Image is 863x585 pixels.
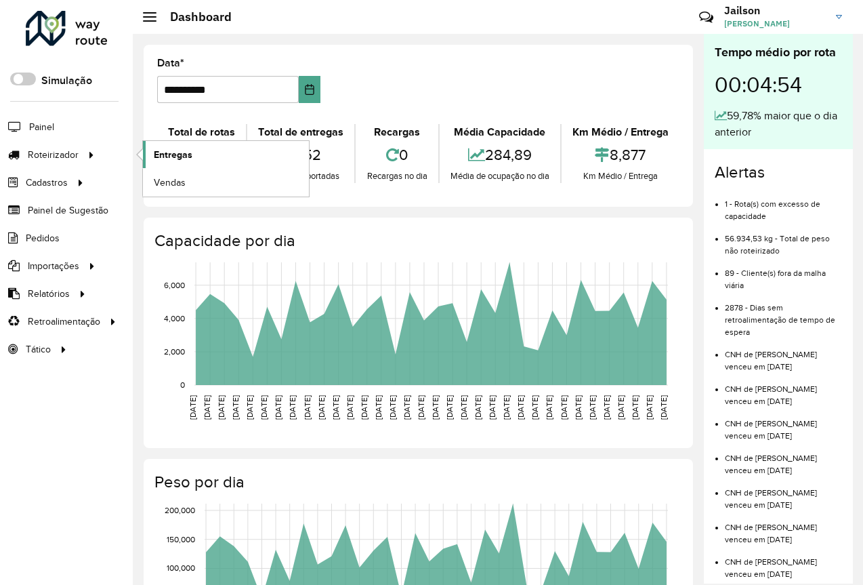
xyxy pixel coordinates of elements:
text: [DATE] [602,395,611,420]
li: CNH de [PERSON_NAME] venceu em [DATE] [725,373,842,407]
text: [DATE] [317,395,326,420]
text: [DATE] [374,395,383,420]
text: [DATE] [417,395,425,420]
div: 8,877 [565,140,676,169]
div: Km Médio / Entrega [565,124,676,140]
text: [DATE] [445,395,454,420]
text: [DATE] [431,395,440,420]
text: [DATE] [259,395,268,420]
text: [DATE] [473,395,482,420]
text: [DATE] [516,395,525,420]
span: Entregas [154,148,192,162]
text: 6,000 [164,281,185,289]
span: Relatórios [28,287,70,301]
text: [DATE] [616,395,625,420]
text: [DATE] [574,395,583,420]
span: Importações [28,259,79,273]
text: [DATE] [203,395,211,420]
div: Total de entregas [251,124,351,140]
text: 0 [180,380,185,389]
text: [DATE] [645,395,654,420]
li: 56.934,53 kg - Total de peso não roteirizado [725,222,842,257]
text: [DATE] [588,395,597,420]
div: Recargas no dia [359,169,434,183]
div: 284,89 [443,140,557,169]
text: [DATE] [345,395,354,420]
span: Vendas [154,176,186,190]
h4: Alertas [715,163,842,182]
text: [DATE] [459,395,468,420]
div: 59,78% maior que o dia anterior [715,108,842,140]
div: 0 [359,140,434,169]
text: 100,000 [167,564,195,573]
text: [DATE] [560,395,568,420]
span: Retroalimentação [28,315,100,329]
label: Simulação [41,73,92,89]
text: [DATE] [545,395,553,420]
text: [DATE] [288,395,297,420]
text: [DATE] [217,395,226,420]
span: Roteirizador [28,148,79,162]
label: Data [157,55,184,71]
text: 2,000 [164,347,185,356]
a: Vendas [143,169,309,196]
text: [DATE] [274,395,282,420]
text: 200,000 [165,506,195,515]
span: [PERSON_NAME] [724,18,826,30]
span: Painel [29,120,54,134]
text: [DATE] [488,395,497,420]
text: [DATE] [659,395,668,420]
h4: Capacidade por dia [154,231,679,251]
a: Entregas [143,141,309,168]
span: Tático [26,342,51,357]
text: [DATE] [245,395,254,420]
text: [DATE] [631,395,639,420]
li: 89 - Cliente(s) fora da malha viária [725,257,842,291]
h3: Jailson [724,4,826,17]
li: CNH de [PERSON_NAME] venceu em [DATE] [725,477,842,511]
li: CNH de [PERSON_NAME] venceu em [DATE] [725,546,842,580]
a: Contato Rápido [692,3,721,32]
li: CNH de [PERSON_NAME] venceu em [DATE] [725,407,842,442]
div: Tempo médio por rota [715,43,842,62]
li: CNH de [PERSON_NAME] venceu em [DATE] [725,442,842,477]
li: 1 - Rota(s) com excesso de capacidade [725,188,842,222]
div: 00:04:54 [715,62,842,108]
div: Média de ocupação no dia [443,169,557,183]
li: CNH de [PERSON_NAME] venceu em [DATE] [725,338,842,373]
text: [DATE] [231,395,240,420]
span: Pedidos [26,231,60,245]
span: Painel de Sugestão [28,203,108,218]
text: [DATE] [188,395,197,420]
text: [DATE] [402,395,411,420]
div: Total de rotas [161,124,243,140]
text: 150,000 [167,535,195,544]
h2: Dashboard [156,9,232,24]
span: Cadastros [26,176,68,190]
h4: Peso por dia [154,472,679,492]
div: Recargas [359,124,434,140]
button: Choose Date [299,76,320,103]
li: CNH de [PERSON_NAME] venceu em [DATE] [725,511,842,546]
text: [DATE] [303,395,312,420]
text: 4,000 [164,314,185,323]
div: Km Médio / Entrega [565,169,676,183]
text: [DATE] [388,395,397,420]
div: Média Capacidade [443,124,557,140]
text: [DATE] [502,395,511,420]
text: [DATE] [331,395,340,420]
text: [DATE] [530,395,539,420]
li: 2878 - Dias sem retroalimentação de tempo de espera [725,291,842,338]
text: [DATE] [360,395,369,420]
